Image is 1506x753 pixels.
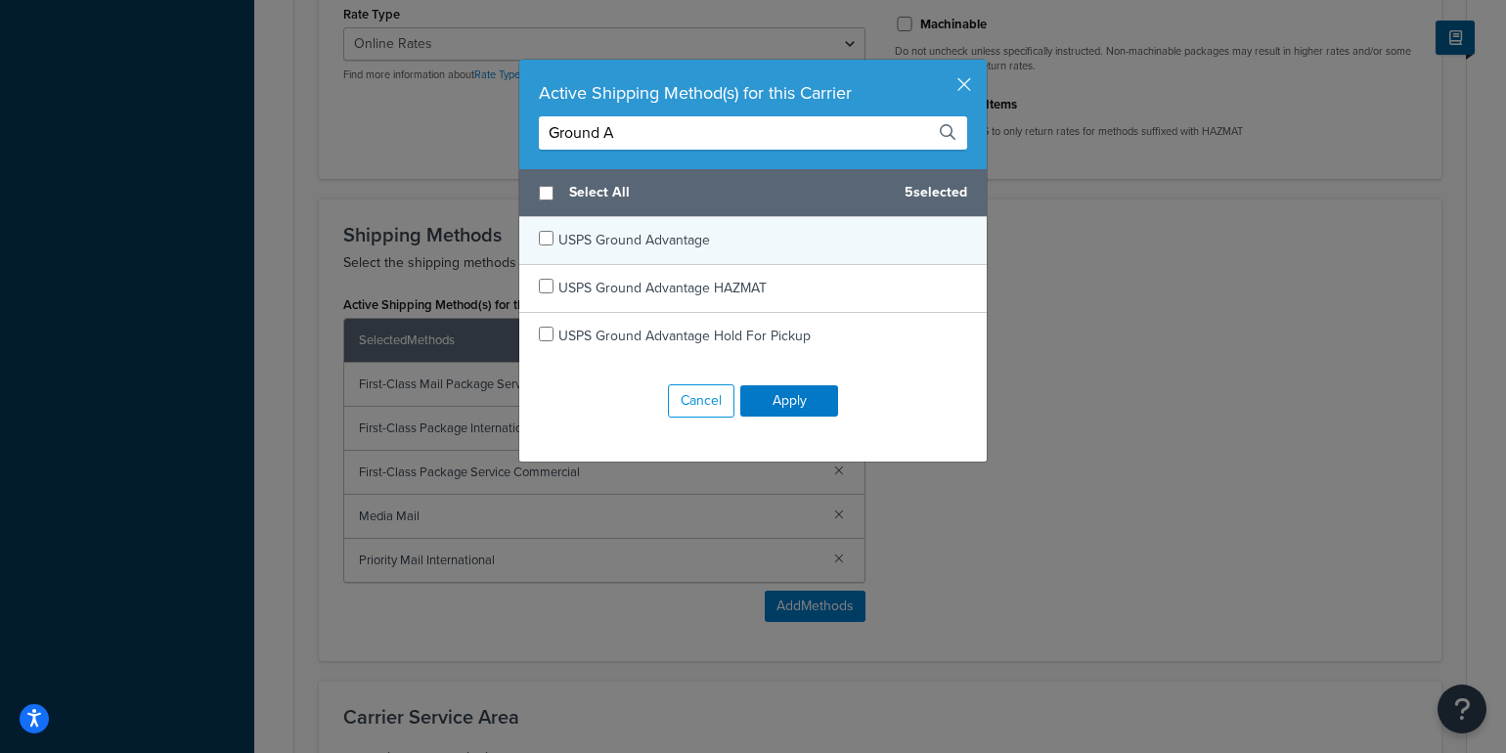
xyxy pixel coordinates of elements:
[558,230,710,250] span: USPS Ground Advantage
[519,169,987,217] div: 5 selected
[569,179,889,206] span: Select All
[668,384,734,418] button: Cancel
[539,79,967,107] div: Active Shipping Method(s) for this Carrier
[539,116,967,150] input: Search
[740,385,838,417] button: Apply
[558,326,811,346] span: USPS Ground Advantage Hold For Pickup
[558,278,767,298] span: USPS Ground Advantage HAZMAT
